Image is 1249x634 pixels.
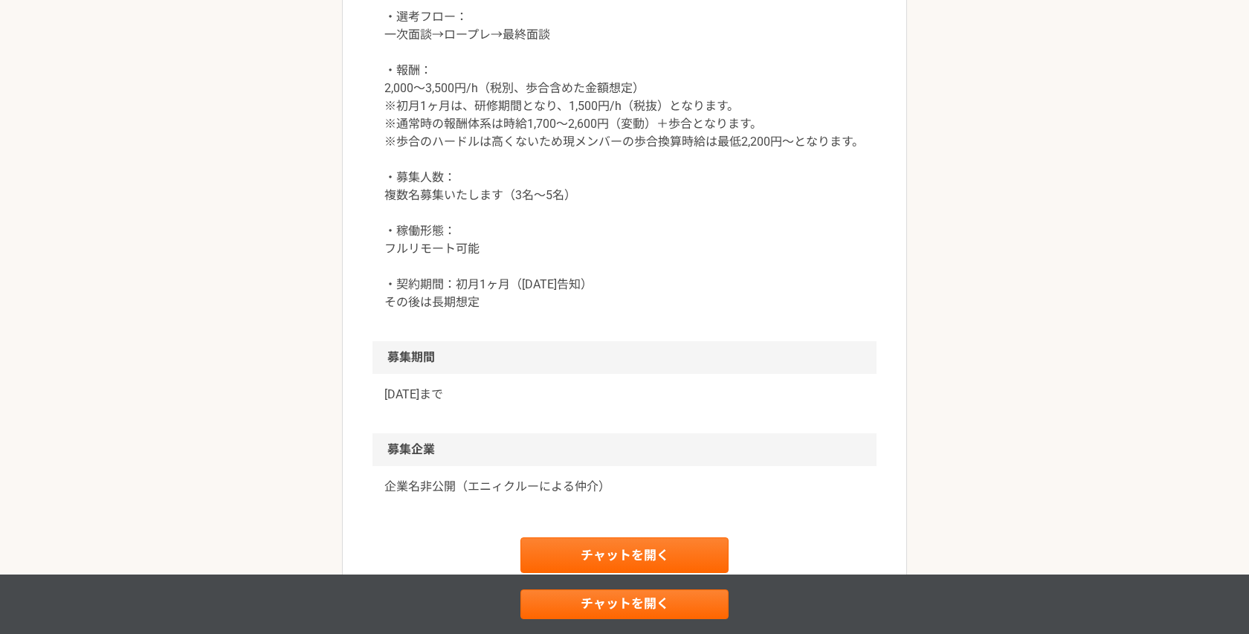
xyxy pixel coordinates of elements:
a: チャットを開く [520,589,729,619]
h2: 募集企業 [372,433,877,466]
a: 企業名非公開（エニィクルーによる仲介） [384,478,865,496]
a: チャットを開く [520,537,729,573]
h2: 募集期間 [372,341,877,374]
p: [DATE]まで [384,386,865,404]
